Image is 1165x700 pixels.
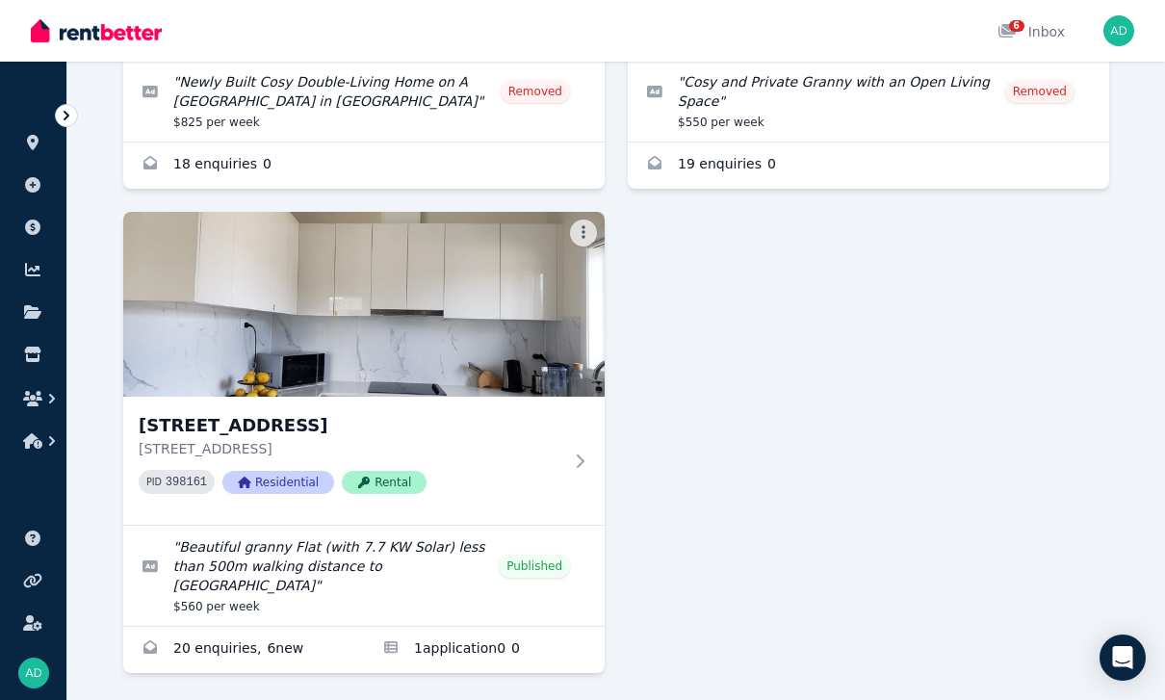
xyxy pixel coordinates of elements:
[139,412,562,439] h3: [STREET_ADDRESS]
[123,212,605,397] img: 87a Lovegrove Dr, Quakers Hill
[146,477,162,487] small: PID
[997,22,1065,41] div: Inbox
[222,471,334,494] span: Residential
[166,476,207,489] code: 398161
[1100,635,1146,681] div: Open Intercom Messenger
[123,526,605,626] a: Edit listing: Beautiful granny Flat (with 7.7 KW Solar) less than 500m walking distance to Quaker...
[342,471,427,494] span: Rental
[1009,20,1024,32] span: 6
[139,439,562,458] p: [STREET_ADDRESS]
[123,627,364,673] a: Enquiries for 87a Lovegrove Dr, Quakers Hill
[364,627,605,673] a: Applications for 87a Lovegrove Dr, Quakers Hill
[123,143,605,189] a: Enquiries for 15 Integrity St, Cameron Park
[1103,15,1134,46] img: Ajit DANGAL
[570,220,597,246] button: More options
[18,658,49,688] img: Ajit DANGAL
[123,61,605,142] a: Edit listing: Newly Built Cosy Double-Living Home on A Quite Street in Cameroon Park
[31,16,162,45] img: RentBetter
[123,212,605,525] a: 87a Lovegrove Dr, Quakers Hill[STREET_ADDRESS][STREET_ADDRESS]PID 398161ResidentialRental
[628,143,1109,189] a: Enquiries for 15A Integrity St, Cameron Park
[628,61,1109,142] a: Edit listing: Cosy and Private Granny with an Open Living Space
